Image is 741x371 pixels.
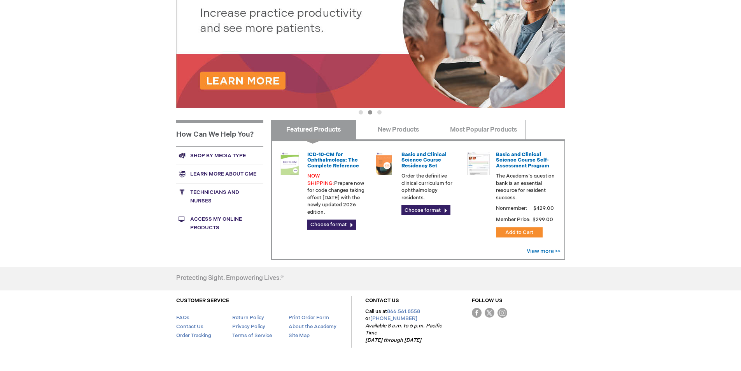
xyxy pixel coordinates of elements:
h4: Protecting Sight. Empowering Lives.® [176,275,284,282]
button: Add to Cart [496,227,543,237]
a: CUSTOMER SERVICE [176,297,229,304]
button: 1 of 3 [359,110,363,114]
a: Return Policy [232,315,264,321]
a: Print Order Form [289,315,329,321]
img: 0120008u_42.png [278,152,301,175]
a: Contact Us [176,324,203,330]
a: Site Map [289,332,310,339]
strong: Nonmember: [496,204,527,213]
a: About the Academy [289,324,336,330]
a: Order Tracking [176,332,211,339]
img: instagram [498,308,507,318]
a: New Products [356,120,441,139]
a: FOLLOW US [472,297,503,304]
a: Choose format [307,220,356,230]
a: Technicians and nurses [176,183,263,210]
a: Most Popular Products [441,120,526,139]
img: Twitter [485,308,494,318]
a: ICD-10-CM for Ophthalmology: The Complete Reference [307,151,359,169]
a: 866.561.8558 [387,308,420,315]
a: Shop by media type [176,146,263,165]
img: Facebook [472,308,482,318]
a: [PHONE_NUMBER] [370,315,417,322]
p: Prepare now for code changes taking effect [DATE] with the newly updated 2026 edition. [307,172,366,216]
strong: Member Price: [496,216,531,223]
a: Choose format [401,205,450,215]
a: Basic and Clinical Science Course Self-Assessment Program [496,151,549,169]
a: View more >> [527,248,561,255]
span: $429.00 [532,205,555,211]
font: NOW SHIPPING: [307,173,334,186]
a: Terms of Service [232,332,272,339]
button: 2 of 3 [368,110,372,114]
button: 3 of 3 [377,110,382,114]
h1: How Can We Help You? [176,120,263,146]
span: $299.00 [532,216,554,223]
a: Learn more about CME [176,165,263,183]
em: Available 8 a.m. to 5 p.m. Pacific Time [DATE] through [DATE] [365,323,442,343]
p: Call us at or [365,308,444,344]
a: Privacy Policy [232,324,265,330]
a: FAQs [176,315,189,321]
a: Basic and Clinical Science Course Residency Set [401,151,447,169]
a: Access My Online Products [176,210,263,237]
a: Featured Products [271,120,356,139]
span: Add to Cart [505,229,533,236]
img: bcscself_20.jpg [467,152,490,175]
img: 02850963u_47.png [372,152,396,175]
p: Order the definitive clinical curriculum for ophthalmology residents. [401,172,461,201]
a: CONTACT US [365,297,399,304]
p: The Academy's question bank is an essential resource for resident success. [496,172,555,201]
